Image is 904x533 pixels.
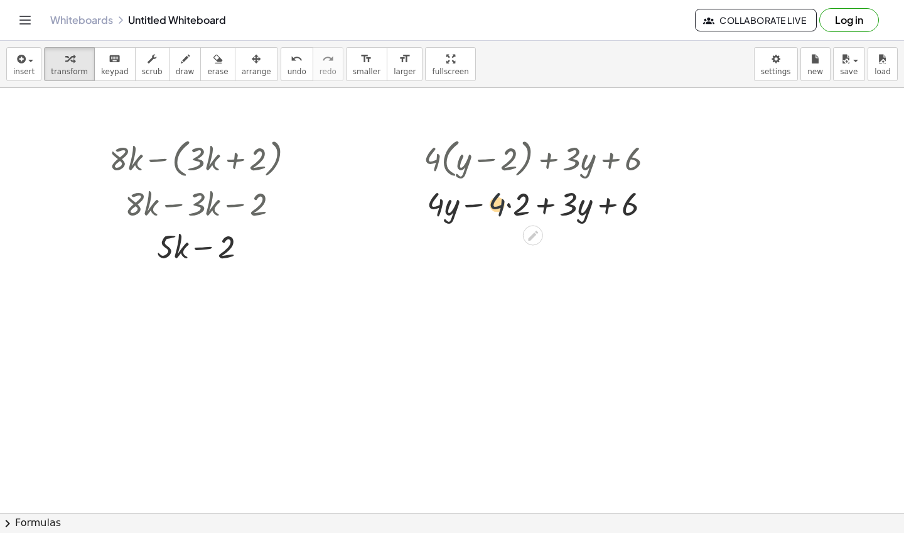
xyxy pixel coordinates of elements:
[425,47,475,81] button: fullscreen
[235,47,278,81] button: arrange
[807,67,823,76] span: new
[200,47,235,81] button: erase
[695,9,817,31] button: Collaborate Live
[399,52,411,67] i: format_size
[6,47,41,81] button: insert
[800,47,831,81] button: new
[15,10,35,30] button: Toggle navigation
[432,67,468,76] span: fullscreen
[242,67,271,76] span: arrange
[313,47,343,81] button: redoredo
[142,67,163,76] span: scrub
[706,14,806,26] span: Collaborate Live
[13,67,35,76] span: insert
[169,47,202,81] button: draw
[322,52,334,67] i: redo
[874,67,891,76] span: load
[353,67,380,76] span: smaller
[394,67,416,76] span: larger
[360,52,372,67] i: format_size
[207,67,228,76] span: erase
[135,47,169,81] button: scrub
[51,67,88,76] span: transform
[281,47,313,81] button: undoundo
[320,67,336,76] span: redo
[109,52,121,67] i: keyboard
[44,47,95,81] button: transform
[387,47,422,81] button: format_sizelarger
[761,67,791,76] span: settings
[833,47,865,81] button: save
[523,226,543,246] div: Edit math
[94,47,136,81] button: keyboardkeypad
[50,14,113,26] a: Whiteboards
[291,52,303,67] i: undo
[819,8,879,32] button: Log in
[176,67,195,76] span: draw
[840,67,858,76] span: save
[754,47,798,81] button: settings
[288,67,306,76] span: undo
[101,67,129,76] span: keypad
[868,47,898,81] button: load
[346,47,387,81] button: format_sizesmaller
